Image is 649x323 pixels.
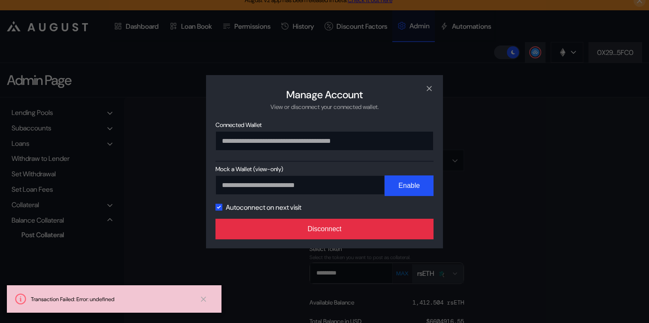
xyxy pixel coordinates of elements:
button: close modal [422,82,436,95]
span: Mock a Wallet (view-only) [215,165,434,173]
div: View or disconnect your connected wallet. [270,103,379,110]
span: Connected Wallet [215,121,434,129]
button: Disconnect [215,219,434,239]
div: Transaction Failed: Error: undefined [31,296,192,303]
h2: Manage Account [286,88,363,101]
label: Autoconnect on next visit [226,203,301,212]
button: Enable [385,175,434,196]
